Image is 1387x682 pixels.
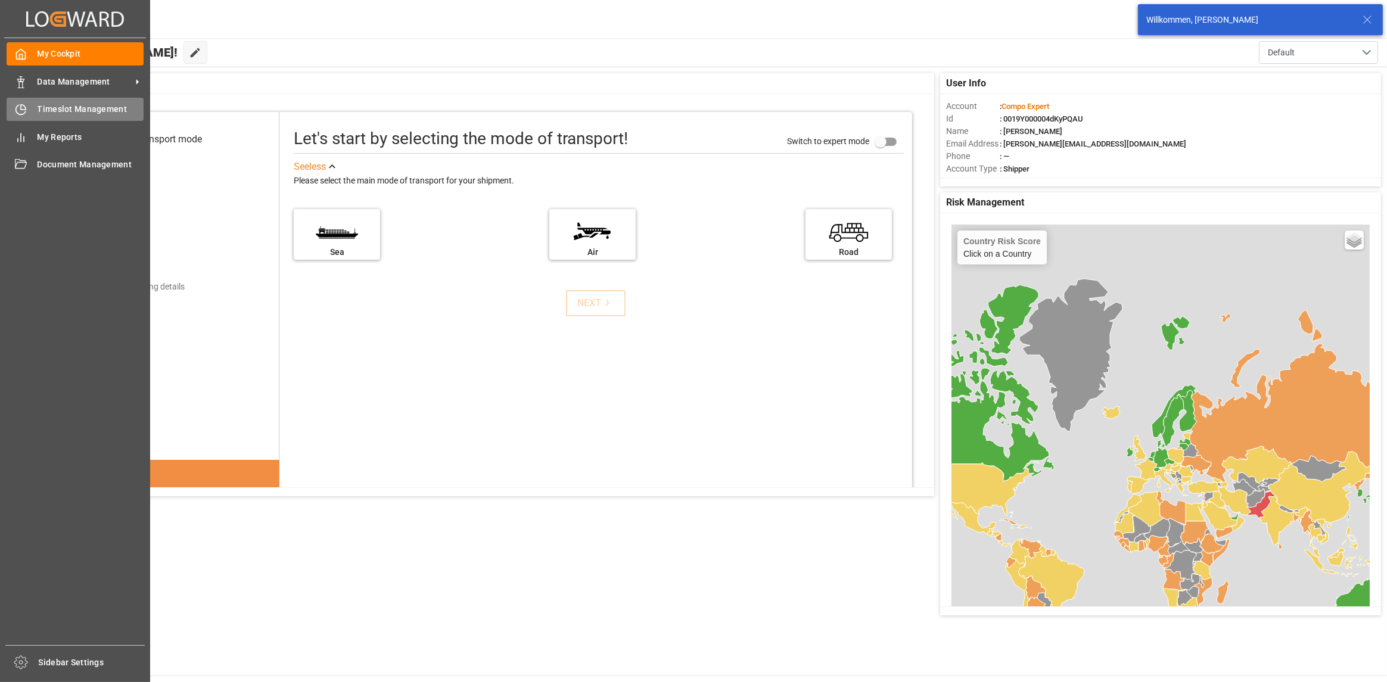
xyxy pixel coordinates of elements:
div: Select transport mode [110,132,202,147]
span: Risk Management [946,195,1024,210]
span: Account Type [946,163,1000,175]
span: Hello [PERSON_NAME]! [49,41,178,64]
div: Please select the main mode of transport for your shipment. [294,174,904,188]
span: Account [946,100,1000,113]
div: NEXT [577,296,614,310]
span: Data Management [38,76,132,88]
a: My Reports [7,125,144,148]
span: My Reports [38,131,144,144]
h4: Country Risk Score [963,236,1041,246]
span: : 0019Y000004dKyPQAU [1000,114,1083,123]
a: My Cockpit [7,42,144,66]
span: Document Management [38,158,144,171]
span: Phone [946,150,1000,163]
span: : [PERSON_NAME] [1000,127,1062,136]
button: open menu [1259,41,1378,64]
a: Document Management [7,153,144,176]
div: Let's start by selecting the mode of transport! [294,126,628,151]
button: NEXT [566,290,626,316]
span: : [1000,102,1049,111]
span: Id [946,113,1000,125]
span: Email Address [946,138,1000,150]
span: My Cockpit [38,48,144,60]
div: See less [294,160,326,174]
span: Timeslot Management [38,103,144,116]
div: Road [811,246,886,259]
div: Willkommen, [PERSON_NAME] [1146,14,1351,26]
span: Switch to expert mode [787,136,869,146]
span: Sidebar Settings [39,656,145,669]
div: Sea [300,246,374,259]
span: User Info [946,76,986,91]
span: Compo Expert [1002,102,1049,111]
span: : [PERSON_NAME][EMAIL_ADDRESS][DOMAIN_NAME] [1000,139,1186,148]
span: : Shipper [1000,164,1030,173]
span: Default [1268,46,1295,59]
div: Air [555,246,630,259]
span: : — [1000,152,1009,161]
span: Name [946,125,1000,138]
a: Layers [1345,231,1364,250]
div: Click on a Country [963,236,1041,259]
a: Timeslot Management [7,98,144,121]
